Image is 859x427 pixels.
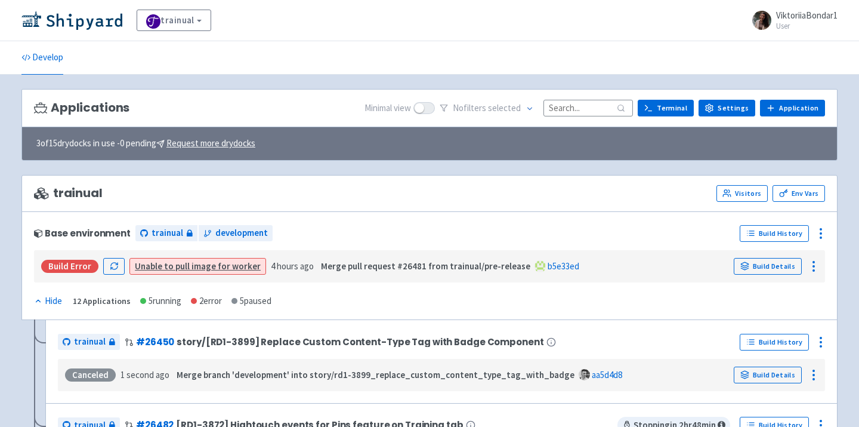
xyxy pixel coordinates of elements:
span: story/[RD1-3899] Replace Custom Content-Type Tag with Badge Component [177,337,543,347]
span: trainual [74,335,106,349]
button: Hide [34,294,63,308]
a: Env Vars [773,185,825,202]
a: Develop [21,41,63,75]
a: trainual [137,10,211,31]
a: Build History [740,225,809,242]
a: development [199,225,273,241]
div: 5 running [140,294,181,308]
strong: Merge branch 'development' into story/rd1-3899_replace_custom_content_type_tag_with_badge [177,369,574,380]
time: 1 second ago [120,369,169,380]
a: Application [760,100,825,116]
div: Base environment [34,228,131,238]
div: 12 Applications [73,294,131,308]
a: ViktoriiaBondar1 User [745,11,838,30]
span: selected [488,102,521,113]
a: b5e33ed [548,260,579,272]
a: Build History [740,334,809,351]
strong: Merge pull request #26481 from trainual/pre-release [321,260,530,272]
div: Build Error [41,260,98,273]
a: Visitors [716,185,768,202]
a: Terminal [638,100,694,116]
a: #26450 [136,336,174,348]
a: Unable to pull image for worker [135,260,261,272]
img: Shipyard logo [21,11,122,30]
div: Hide [34,294,62,308]
span: No filter s [453,102,521,115]
small: User [776,22,838,30]
div: 5 paused [231,294,271,308]
input: Search... [543,100,633,116]
div: Canceled [65,368,116,382]
div: 2 error [191,294,222,308]
a: aa5d4d8 [592,369,622,380]
h3: Applications [34,101,129,115]
span: trainual [152,226,183,240]
a: trainual [135,225,197,241]
span: trainual [34,186,103,200]
span: development [215,226,268,240]
u: Request more drydocks [166,137,255,149]
time: 4 hours ago [271,260,314,272]
a: Build Details [734,258,802,275]
a: Settings [699,100,755,116]
a: trainual [58,334,120,350]
span: ViktoriiaBondar1 [776,10,838,21]
a: Build Details [734,367,802,383]
span: 3 of 15 drydocks in use - 0 pending [36,137,255,150]
span: Minimal view [364,102,411,115]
